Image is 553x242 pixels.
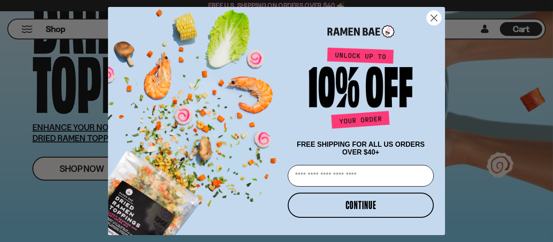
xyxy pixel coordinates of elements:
button: Close dialog [426,10,442,26]
span: FREE SHIPPING FOR ALL US ORDERS OVER $40+ [297,141,425,156]
button: CONTINUE [288,193,434,218]
img: Unlock up to 10% off [307,47,415,132]
img: Ramen Bae Logo [327,24,394,39]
